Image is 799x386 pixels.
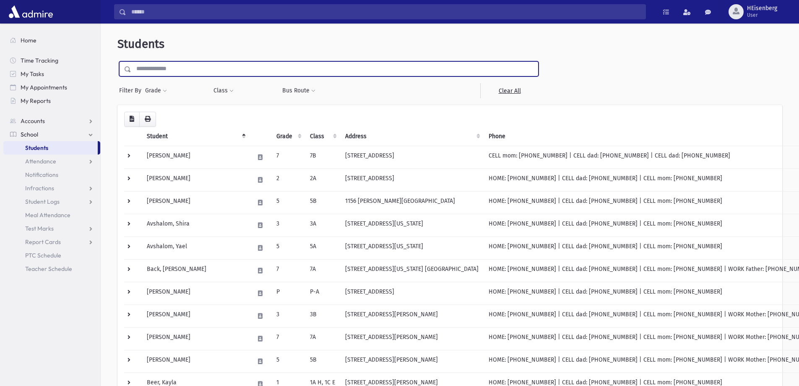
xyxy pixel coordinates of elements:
[271,327,305,350] td: 7
[3,81,100,94] a: My Appointments
[25,171,58,179] span: Notifications
[21,97,51,105] span: My Reports
[340,191,484,214] td: 1156 [PERSON_NAME][GEOGRAPHIC_DATA]
[305,236,340,259] td: 5A
[3,222,100,235] a: Test Marks
[21,57,58,64] span: Time Tracking
[271,259,305,282] td: 7
[3,94,100,108] a: My Reports
[3,128,100,141] a: School
[145,83,167,98] button: Grade
[124,112,140,127] button: CSV
[305,282,340,305] td: P-A
[3,54,100,67] a: Time Tracking
[305,259,340,282] td: 7A
[305,350,340,373] td: 5B
[271,127,305,146] th: Grade: activate to sort column ascending
[25,252,61,259] span: PTC Schedule
[3,262,100,276] a: Teacher Schedule
[142,214,249,236] td: Avshalom, Shira
[142,305,249,327] td: [PERSON_NAME]
[25,184,54,192] span: Infractions
[3,249,100,262] a: PTC Schedule
[3,208,100,222] a: Meal Attendance
[305,305,340,327] td: 3B
[142,191,249,214] td: [PERSON_NAME]
[119,86,145,95] span: Filter By
[142,282,249,305] td: [PERSON_NAME]
[271,350,305,373] td: 5
[25,238,61,246] span: Report Cards
[271,305,305,327] td: 3
[340,168,484,191] td: [STREET_ADDRESS]
[3,155,100,168] a: Attendance
[25,225,54,232] span: Test Marks
[340,259,484,282] td: [STREET_ADDRESS][US_STATE] [GEOGRAPHIC_DATA]
[25,158,56,165] span: Attendance
[305,327,340,350] td: 7A
[340,305,484,327] td: [STREET_ADDRESS][PERSON_NAME]
[25,144,48,152] span: Students
[142,259,249,282] td: Back, [PERSON_NAME]
[747,12,777,18] span: User
[142,168,249,191] td: [PERSON_NAME]
[271,282,305,305] td: P
[3,34,100,47] a: Home
[340,327,484,350] td: [STREET_ADDRESS][PERSON_NAME]
[271,236,305,259] td: 5
[21,84,67,91] span: My Appointments
[117,37,164,51] span: Students
[25,265,72,273] span: Teacher Schedule
[305,127,340,146] th: Class: activate to sort column ascending
[305,168,340,191] td: 2A
[282,83,316,98] button: Bus Route
[3,195,100,208] a: Student Logs
[305,146,340,168] td: 7B
[213,83,234,98] button: Class
[340,127,484,146] th: Address: activate to sort column ascending
[142,146,249,168] td: [PERSON_NAME]
[7,3,55,20] img: AdmirePro
[3,181,100,195] a: Infractions
[340,350,484,373] td: [STREET_ADDRESS][PERSON_NAME]
[3,168,100,181] a: Notifications
[21,70,44,78] span: My Tasks
[480,83,539,98] a: Clear All
[126,4,645,19] input: Search
[340,214,484,236] td: [STREET_ADDRESS][US_STATE]
[271,146,305,168] td: 7
[142,327,249,350] td: [PERSON_NAME]
[21,37,36,44] span: Home
[3,67,100,81] a: My Tasks
[25,211,70,219] span: Meal Attendance
[271,191,305,214] td: 5
[3,235,100,249] a: Report Cards
[21,131,38,138] span: School
[139,112,156,127] button: Print
[271,168,305,191] td: 2
[271,214,305,236] td: 3
[142,127,249,146] th: Student: activate to sort column descending
[25,198,60,205] span: Student Logs
[340,236,484,259] td: [STREET_ADDRESS][US_STATE]
[305,191,340,214] td: 5B
[305,214,340,236] td: 3A
[21,117,45,125] span: Accounts
[3,114,100,128] a: Accounts
[340,282,484,305] td: [STREET_ADDRESS]
[142,350,249,373] td: [PERSON_NAME]
[3,141,98,155] a: Students
[747,5,777,12] span: HEisenberg
[142,236,249,259] td: Avshalom, Yael
[340,146,484,168] td: [STREET_ADDRESS]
